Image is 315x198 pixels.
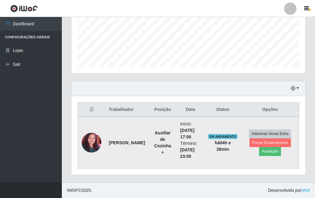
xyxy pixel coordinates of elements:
[180,121,201,140] li: Início:
[177,103,204,117] th: Data
[180,140,201,160] li: Término:
[301,188,310,193] a: iWof
[67,187,92,194] span: © 2025 .
[241,103,299,117] th: Opções
[105,103,149,117] th: Trabalhador
[268,187,310,194] span: Desenvolvido por
[208,134,237,139] span: EM ANDAMENTO
[109,140,145,145] strong: [PERSON_NAME]
[215,140,231,152] strong: há 04 h e 26 min
[154,130,171,155] strong: Auxiliar de Cozinha +
[204,103,241,117] th: Status
[180,128,194,139] time: [DATE] 17:00
[180,147,194,159] time: [DATE] 23:00
[82,122,101,163] img: 1695958183677.jpeg
[249,138,291,147] button: Forçar Encerramento
[10,5,38,12] img: CoreUI Logo
[259,147,281,156] button: Avaliação
[249,129,291,138] button: Adicionar Horas Extra
[67,188,78,193] span: IWOF
[149,103,176,117] th: Posição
